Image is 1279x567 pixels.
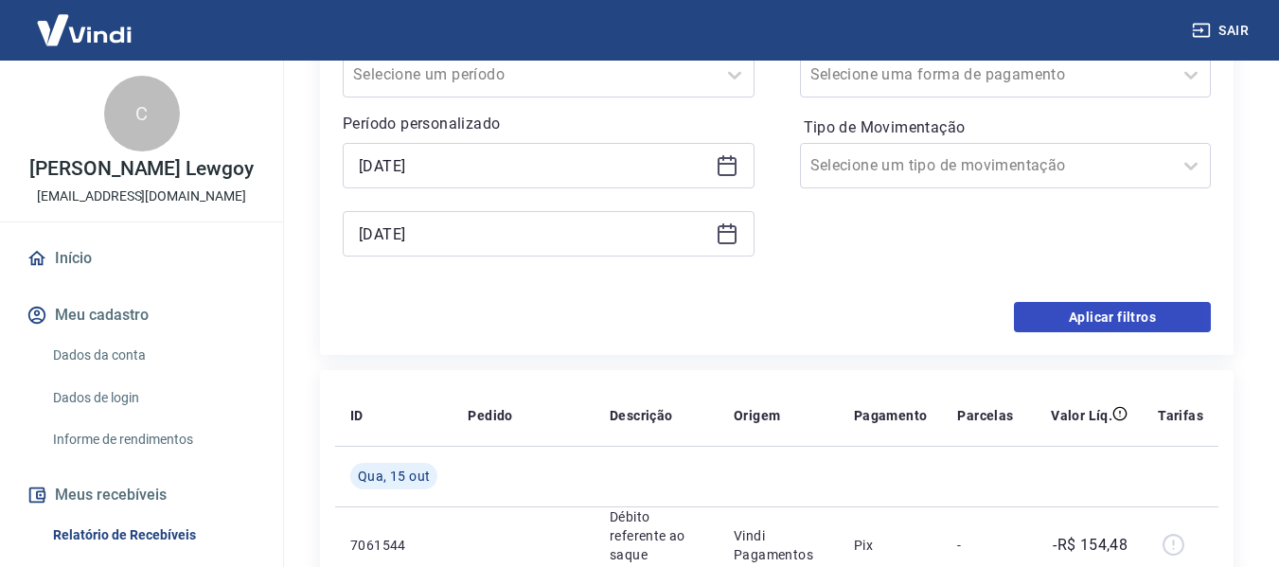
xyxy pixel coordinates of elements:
[1014,302,1211,332] button: Aplicar filtros
[23,474,260,516] button: Meus recebíveis
[359,220,708,248] input: Data final
[1053,534,1128,557] p: -R$ 154,48
[734,406,780,425] p: Origem
[343,113,755,135] p: Período personalizado
[610,406,673,425] p: Descrição
[29,159,254,179] p: [PERSON_NAME] Lewgoy
[468,406,512,425] p: Pedido
[734,526,824,564] p: Vindi Pagamentos
[957,536,1013,555] p: -
[1158,406,1203,425] p: Tarifas
[854,406,928,425] p: Pagamento
[1051,406,1112,425] p: Valor Líq.
[23,1,146,59] img: Vindi
[45,420,260,459] a: Informe de rendimentos
[358,467,430,486] span: Qua, 15 out
[359,151,708,180] input: Data inicial
[350,406,364,425] p: ID
[1188,13,1256,48] button: Sair
[37,186,246,206] p: [EMAIL_ADDRESS][DOMAIN_NAME]
[104,76,180,151] div: C
[45,379,260,417] a: Dados de login
[957,406,1013,425] p: Parcelas
[45,516,260,555] a: Relatório de Recebíveis
[45,336,260,375] a: Dados da conta
[23,238,260,279] a: Início
[854,536,928,555] p: Pix
[804,116,1208,139] label: Tipo de Movimentação
[23,294,260,336] button: Meu cadastro
[350,536,437,555] p: 7061544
